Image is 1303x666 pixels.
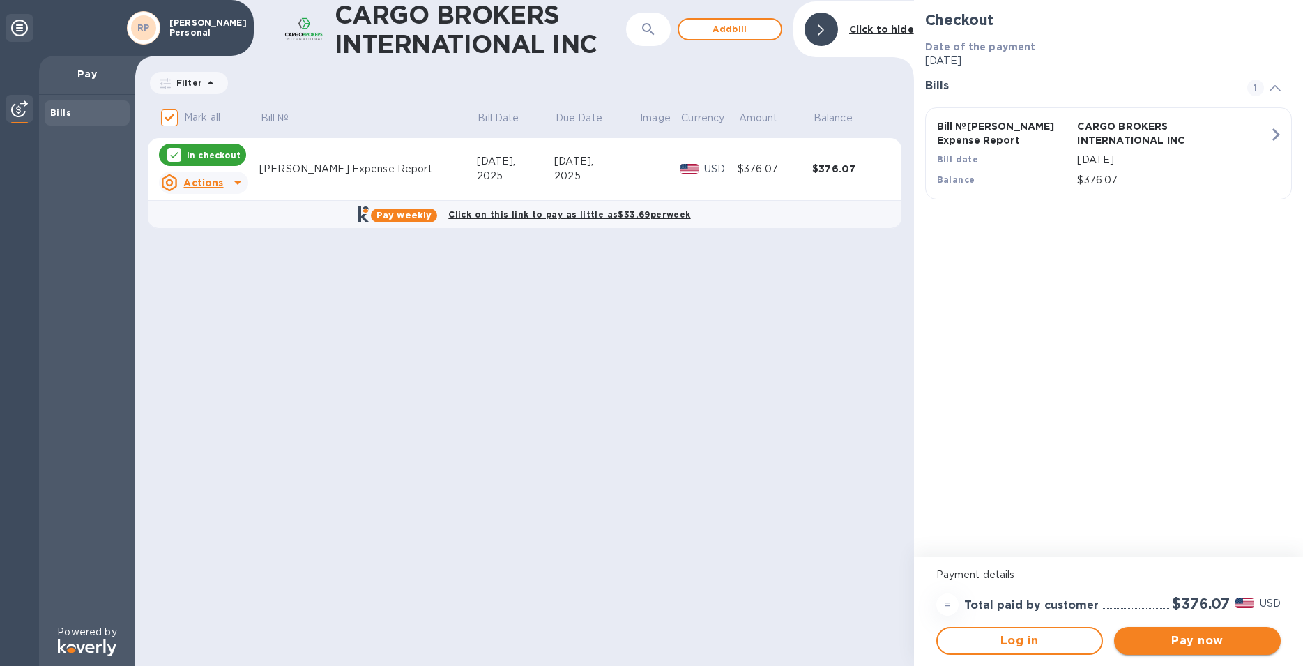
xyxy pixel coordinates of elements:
[261,111,307,126] span: Bill №
[936,593,959,616] div: =
[1077,119,1212,147] p: CARGO BROKERS INTERNATIONAL INC
[849,24,914,35] b: Click to hide
[1247,80,1264,96] span: 1
[640,111,671,126] p: Image
[925,54,1292,68] p: [DATE]
[1125,633,1270,649] span: Pay now
[1172,595,1230,612] h2: $376.07
[925,41,1036,52] b: Date of the payment
[448,209,690,220] b: Click on this link to pay as little as $33.69 per week
[738,162,812,176] div: $376.07
[556,111,620,126] span: Due Date
[477,169,554,183] div: 2025
[376,210,432,220] b: Pay weekly
[57,625,116,639] p: Powered by
[690,21,770,38] span: Add bill
[171,77,202,89] p: Filter
[187,149,241,161] p: In checkout
[814,111,853,126] p: Balance
[925,80,1230,93] h3: Bills
[184,110,220,125] p: Mark all
[678,18,782,40] button: Addbill
[50,67,124,81] p: Pay
[937,174,975,185] b: Balance
[1235,598,1254,608] img: USD
[556,111,602,126] p: Due Date
[925,11,1292,29] h2: Checkout
[1077,153,1269,167] p: [DATE]
[925,107,1292,199] button: Bill №[PERSON_NAME] Expense ReportCARGO BROKERS INTERNATIONAL INCBill date[DATE]Balance$376.07
[58,639,116,656] img: Logo
[936,568,1281,582] p: Payment details
[812,162,887,176] div: $376.07
[964,599,1099,612] h3: Total paid by customer
[949,633,1090,649] span: Log in
[937,119,1072,147] p: Bill № [PERSON_NAME] Expense Report
[169,18,239,38] p: [PERSON_NAME] Personal
[1114,627,1281,655] button: Pay now
[739,111,778,126] p: Amount
[259,162,477,176] div: [PERSON_NAME] Expense Report
[261,111,289,126] p: Bill №
[680,164,699,174] img: USD
[183,177,223,188] u: Actions
[681,111,724,126] p: Currency
[1260,596,1281,611] p: USD
[554,154,639,169] div: [DATE],
[1077,173,1269,188] p: $376.07
[704,162,738,176] p: USD
[50,107,71,118] b: Bills
[137,22,150,33] b: RP
[814,111,871,126] span: Balance
[554,169,639,183] div: 2025
[478,111,519,126] p: Bill Date
[936,627,1103,655] button: Log in
[739,111,796,126] span: Amount
[478,111,537,126] span: Bill Date
[477,154,554,169] div: [DATE],
[937,154,979,165] b: Bill date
